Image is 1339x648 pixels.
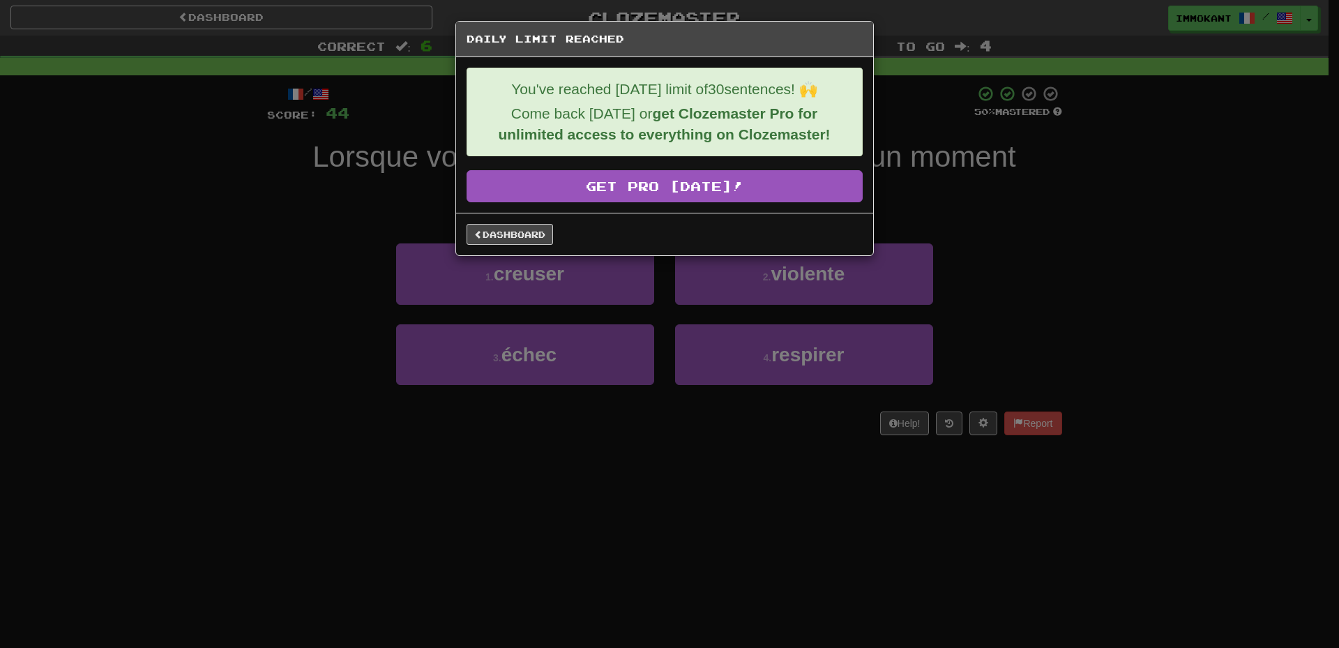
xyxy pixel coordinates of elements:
p: You've reached [DATE] limit of 30 sentences! 🙌 [478,79,852,100]
a: Dashboard [467,224,553,245]
h5: Daily Limit Reached [467,32,863,46]
a: Get Pro [DATE]! [467,170,863,202]
p: Come back [DATE] or [478,103,852,145]
strong: get Clozemaster Pro for unlimited access to everything on Clozemaster! [498,105,830,142]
